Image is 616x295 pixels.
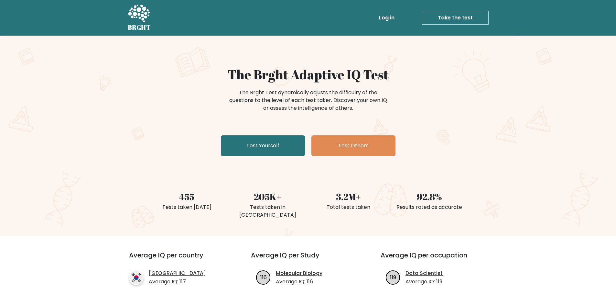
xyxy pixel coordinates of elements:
[129,251,228,267] h3: Average IQ per country
[390,273,396,281] text: 119
[231,190,304,203] div: 205K+
[393,190,466,203] div: 92.8%
[312,203,385,211] div: Total tests taken
[128,3,151,33] a: BRGHT
[150,203,223,211] div: Tests taken [DATE]
[405,269,443,277] a: Data Scientist
[312,190,385,203] div: 3.2M+
[221,135,305,156] a: Test Yourself
[260,273,267,281] text: 116
[276,269,322,277] a: Molecular Biology
[231,203,304,219] div: Tests taken in [GEOGRAPHIC_DATA]
[376,11,397,24] a: Log in
[149,269,206,277] a: [GEOGRAPHIC_DATA]
[149,278,206,286] p: Average IQ: 117
[405,278,443,286] p: Average IQ: 119
[150,67,466,82] h1: The Brght Adaptive IQ Test
[227,89,389,112] div: The Brght Test dynamically adjusts the difficulty of the questions to the level of each test take...
[129,270,144,285] img: country
[393,203,466,211] div: Results rated as accurate
[381,251,495,267] h3: Average IQ per occupation
[251,251,365,267] h3: Average IQ per Study
[150,190,223,203] div: 455
[276,278,322,286] p: Average IQ: 116
[311,135,395,156] a: Test Others
[422,11,489,25] a: Take the test
[128,24,151,31] h5: BRGHT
